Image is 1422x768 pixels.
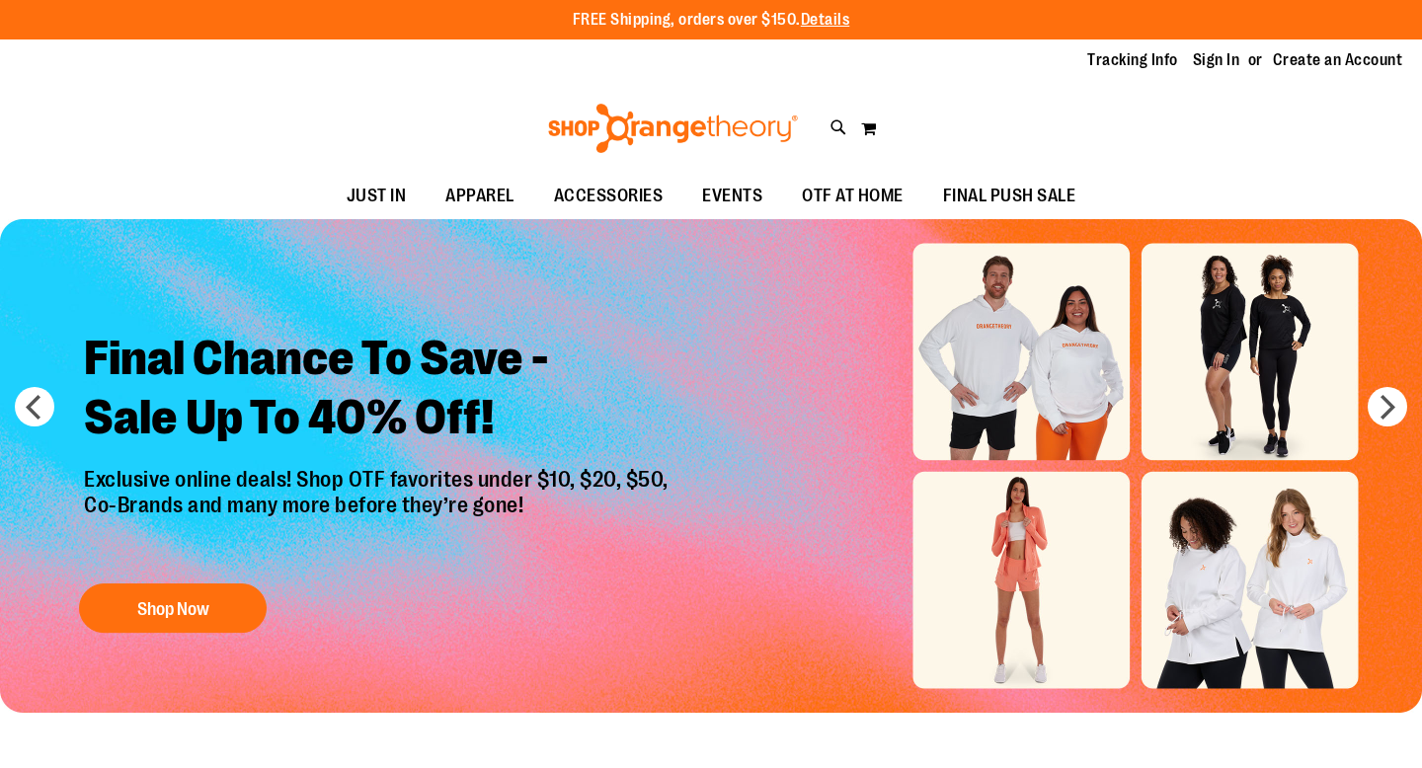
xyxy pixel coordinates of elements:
[347,174,407,218] span: JUST IN
[682,174,782,219] a: EVENTS
[801,11,850,29] a: Details
[545,104,801,153] img: Shop Orangetheory
[445,174,514,218] span: APPAREL
[69,314,688,467] h2: Final Chance To Save - Sale Up To 40% Off!
[943,174,1076,218] span: FINAL PUSH SALE
[426,174,534,219] a: APPAREL
[782,174,923,219] a: OTF AT HOME
[79,583,267,633] button: Shop Now
[573,9,850,32] p: FREE Shipping, orders over $150.
[1368,387,1407,426] button: next
[15,387,54,426] button: prev
[327,174,427,219] a: JUST IN
[1273,49,1403,71] a: Create an Account
[1087,49,1178,71] a: Tracking Info
[69,314,688,643] a: Final Chance To Save -Sale Up To 40% Off! Exclusive online deals! Shop OTF favorites under $10, $...
[69,467,688,564] p: Exclusive online deals! Shop OTF favorites under $10, $20, $50, Co-Brands and many more before th...
[923,174,1096,219] a: FINAL PUSH SALE
[1193,49,1240,71] a: Sign In
[802,174,904,218] span: OTF AT HOME
[702,174,762,218] span: EVENTS
[554,174,664,218] span: ACCESSORIES
[534,174,683,219] a: ACCESSORIES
